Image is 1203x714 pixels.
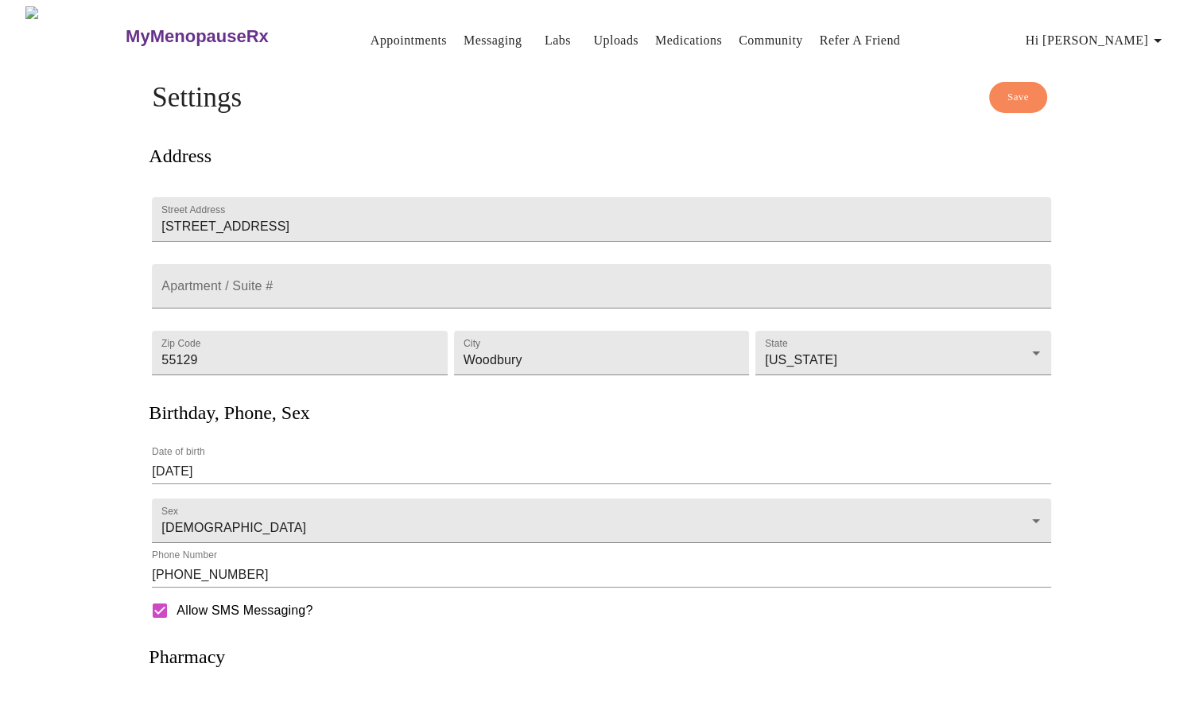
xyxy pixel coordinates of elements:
[152,551,217,561] label: Phone Number
[152,82,1050,114] h4: Settings
[177,601,312,620] span: Allow SMS Messaging?
[813,25,907,56] button: Refer a Friend
[755,331,1050,375] div: [US_STATE]
[655,29,722,52] a: Medications
[464,29,522,52] a: Messaging
[649,25,728,56] button: Medications
[25,6,124,66] img: MyMenopauseRx Logo
[532,25,583,56] button: Labs
[371,29,447,52] a: Appointments
[1007,88,1029,107] span: Save
[820,29,901,52] a: Refer a Friend
[587,25,645,56] button: Uploads
[989,82,1047,113] button: Save
[457,25,528,56] button: Messaging
[364,25,453,56] button: Appointments
[739,29,803,52] a: Community
[1026,29,1167,52] span: Hi [PERSON_NAME]
[126,26,269,47] h3: MyMenopauseRx
[124,9,332,64] a: MyMenopauseRx
[545,29,571,52] a: Labs
[149,402,309,424] h3: Birthday, Phone, Sex
[1019,25,1174,56] button: Hi [PERSON_NAME]
[593,29,638,52] a: Uploads
[149,646,225,668] h3: Pharmacy
[732,25,809,56] button: Community
[152,448,205,457] label: Date of birth
[152,499,1050,543] div: [DEMOGRAPHIC_DATA]
[149,146,211,167] h3: Address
